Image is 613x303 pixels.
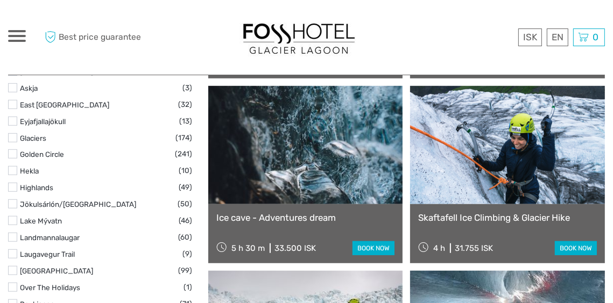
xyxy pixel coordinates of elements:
a: Highlands [20,183,53,192]
a: Eyjafjallajökull [20,117,66,126]
a: Laugavegur Trail [20,250,75,258]
span: (32) [178,98,192,111]
a: Over The Holidays [20,283,80,292]
span: (174) [175,132,192,144]
a: [GEOGRAPHIC_DATA] [20,266,93,275]
span: (99) [178,264,192,277]
a: book now [353,241,394,255]
button: Open LiveChat chat widget [124,17,137,30]
span: (49) [179,181,192,193]
a: Skaftafell Ice Climbing & Glacier Hike [418,212,597,223]
a: Hekla [20,167,39,175]
p: We're away right now. Please check back later! [15,19,122,27]
a: [GEOGRAPHIC_DATA] [20,67,93,76]
div: EN [547,28,568,46]
a: East [GEOGRAPHIC_DATA] [20,100,109,109]
span: (3) [182,82,192,94]
span: 0 [591,32,600,42]
a: Lake Mývatn [20,217,62,225]
a: Golden Circle [20,150,64,158]
span: ISK [523,32,537,42]
span: (50) [178,198,192,210]
a: book now [555,241,597,255]
span: 4 h [433,243,445,253]
div: 33.500 ISK [274,243,316,253]
span: 5 h 30 m [231,243,265,253]
span: Best price guarantee [42,28,157,46]
span: (1) [184,281,192,293]
span: (241) [175,148,192,160]
a: Glaciers [20,134,46,142]
span: (10) [179,164,192,177]
span: (46) [179,214,192,227]
a: Landmannalaugar [20,233,80,242]
span: (60) [178,231,192,243]
span: (13) [179,115,192,127]
span: (9) [182,248,192,260]
a: Jökulsárlón/[GEOGRAPHIC_DATA] [20,200,136,208]
img: 1303-6910c56d-1cb8-4c54-b886-5f11292459f5_logo_big.jpg [239,18,358,56]
a: Askja [20,84,38,92]
a: Ice cave - Adventures dream [216,212,395,223]
div: 31.755 ISK [455,243,493,253]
